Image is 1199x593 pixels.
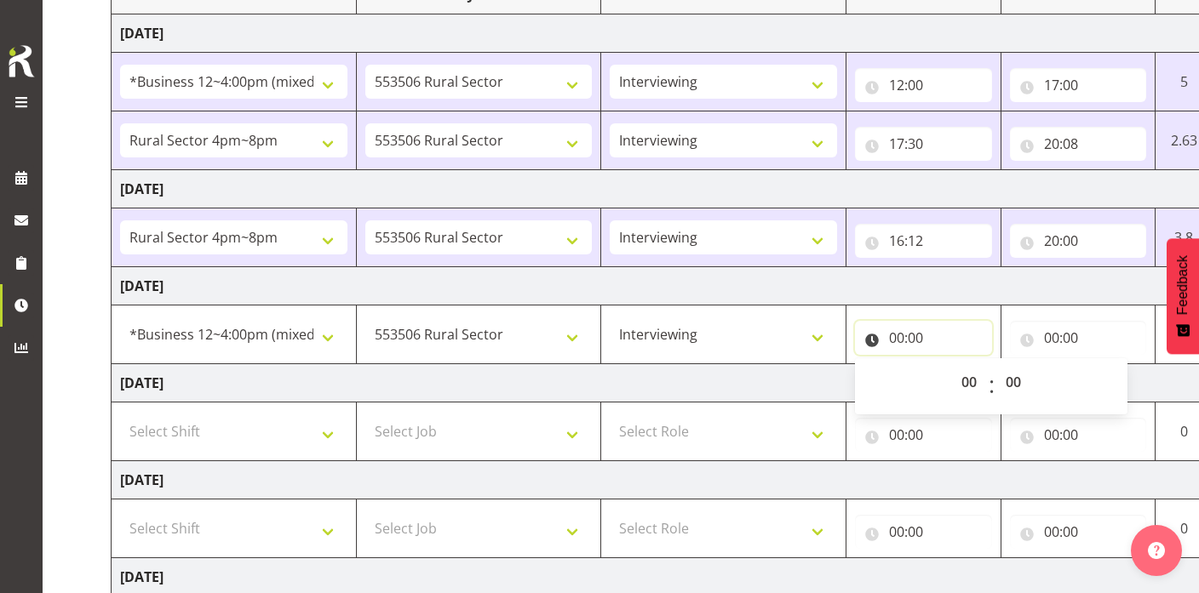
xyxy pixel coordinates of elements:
input: Click to select... [1010,127,1147,161]
button: Feedback - Show survey [1167,238,1199,354]
span: Feedback [1175,255,1190,315]
input: Click to select... [1010,321,1147,355]
img: help-xxl-2.png [1148,542,1165,559]
input: Click to select... [855,418,992,452]
input: Click to select... [855,127,992,161]
input: Click to select... [855,68,992,102]
input: Click to select... [855,321,992,355]
span: : [989,365,995,408]
input: Click to select... [1010,515,1147,549]
input: Click to select... [1010,418,1147,452]
input: Click to select... [855,515,992,549]
input: Click to select... [1010,224,1147,258]
input: Click to select... [1010,68,1147,102]
img: Rosterit icon logo [4,43,38,80]
input: Click to select... [855,224,992,258]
